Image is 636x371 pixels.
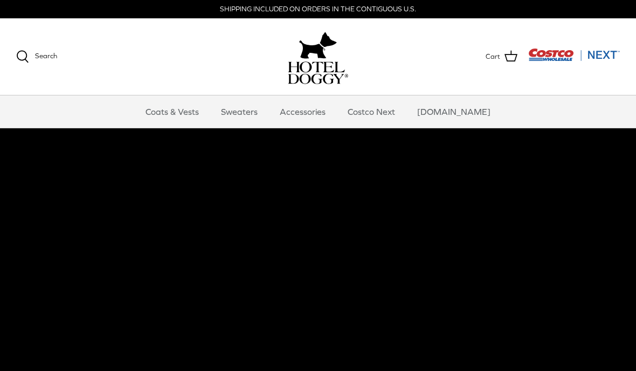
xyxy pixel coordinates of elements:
a: Visit Costco Next [528,55,620,63]
img: hoteldoggy.com [299,29,337,61]
a: Sweaters [211,95,267,128]
img: Costco Next [528,48,620,61]
a: Accessories [270,95,335,128]
span: Search [35,52,57,60]
a: Costco Next [338,95,405,128]
img: hoteldoggycom [288,61,348,84]
a: Coats & Vests [136,95,209,128]
a: hoteldoggy.com hoteldoggycom [288,29,348,84]
a: [DOMAIN_NAME] [407,95,500,128]
span: Cart [486,51,500,63]
a: Search [16,50,57,63]
a: Cart [486,50,517,64]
